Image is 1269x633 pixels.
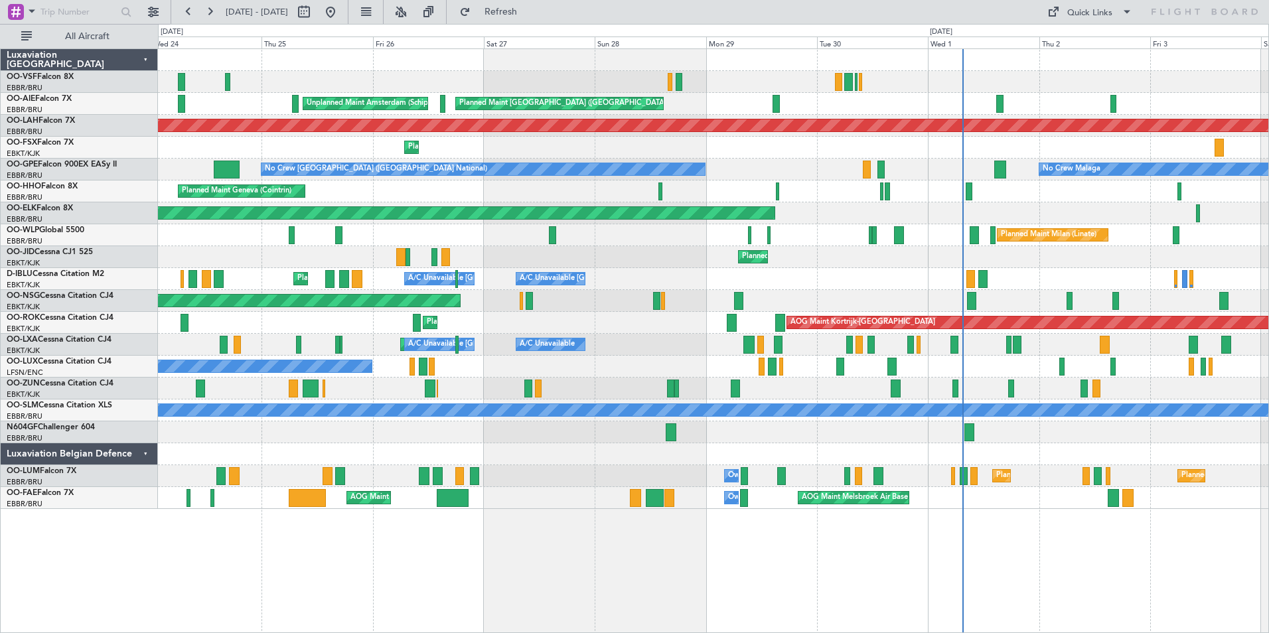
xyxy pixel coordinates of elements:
span: OO-JID [7,248,35,256]
div: No Crew [GEOGRAPHIC_DATA] ([GEOGRAPHIC_DATA] National) [265,159,487,179]
div: Planned Maint [GEOGRAPHIC_DATA] ([GEOGRAPHIC_DATA] National) [996,466,1236,486]
div: Quick Links [1067,7,1112,20]
span: OO-HHO [7,182,41,190]
div: Owner Melsbroek Air Base [728,466,818,486]
a: EBKT/KJK [7,324,40,334]
div: Planned Maint Kortrijk-[GEOGRAPHIC_DATA] [742,247,897,267]
a: LFSN/ENC [7,368,43,378]
div: Planned Maint Kortrijk-[GEOGRAPHIC_DATA] [427,313,581,332]
a: EBBR/BRU [7,192,42,202]
div: Mon 29 [706,36,817,48]
div: Planned Maint Nice ([GEOGRAPHIC_DATA]) [297,269,445,289]
div: [DATE] [161,27,183,38]
div: No Crew Malaga [1043,159,1100,179]
div: Wed 24 [151,36,261,48]
a: OO-NSGCessna Citation CJ4 [7,292,113,300]
a: EBKT/KJK [7,280,40,290]
a: N604GFChallenger 604 [7,423,95,431]
div: Thu 2 [1039,36,1150,48]
a: D-IBLUCessna Citation M2 [7,270,104,278]
a: OO-AIEFalcon 7X [7,95,72,103]
span: OO-VSF [7,73,37,81]
span: OO-NSG [7,292,40,300]
a: EBBR/BRU [7,171,42,180]
div: Planned Maint Kortrijk-[GEOGRAPHIC_DATA] [408,137,563,157]
button: All Aircraft [15,26,144,47]
a: OO-LXACessna Citation CJ4 [7,336,112,344]
div: Unplanned Maint Amsterdam (Schiphol) [307,94,441,113]
span: OO-WLP [7,226,39,234]
span: OO-FSX [7,139,37,147]
a: OO-LAHFalcon 7X [7,117,75,125]
div: Fri 3 [1150,36,1261,48]
div: Planned Maint [GEOGRAPHIC_DATA] ([GEOGRAPHIC_DATA]) [459,94,668,113]
span: OO-LUX [7,358,38,366]
span: All Aircraft [35,32,140,41]
div: AOG Maint [US_STATE] ([GEOGRAPHIC_DATA]) [350,488,511,508]
div: AOG Maint Kortrijk-[GEOGRAPHIC_DATA] [790,313,935,332]
a: EBBR/BRU [7,433,42,443]
a: EBBR/BRU [7,236,42,246]
a: EBBR/BRU [7,499,42,509]
span: OO-ELK [7,204,37,212]
a: EBBR/BRU [7,127,42,137]
span: OO-LUM [7,467,40,475]
a: OO-LUXCessna Citation CJ4 [7,358,112,366]
a: EBKT/KJK [7,258,40,268]
div: Thu 25 [261,36,372,48]
a: OO-VSFFalcon 8X [7,73,74,81]
div: AOG Maint Melsbroek Air Base [802,488,908,508]
span: OO-GPE [7,161,38,169]
div: A/C Unavailable [520,334,575,354]
div: Planned Maint Geneva (Cointrin) [182,181,291,201]
span: OO-SLM [7,401,38,409]
div: Planned Maint Milan (Linate) [1001,225,1096,245]
div: Wed 1 [928,36,1039,48]
span: OO-LXA [7,336,38,344]
a: OO-ZUNCessna Citation CJ4 [7,380,113,387]
span: Refresh [473,7,529,17]
a: EBBR/BRU [7,214,42,224]
a: OO-FSXFalcon 7X [7,139,74,147]
a: OO-FAEFalcon 7X [7,489,74,497]
span: [DATE] - [DATE] [226,6,288,18]
div: Tue 30 [817,36,928,48]
div: A/C Unavailable [GEOGRAPHIC_DATA]-[GEOGRAPHIC_DATA] [520,269,731,289]
div: A/C Unavailable [GEOGRAPHIC_DATA] ([GEOGRAPHIC_DATA] National) [408,269,655,289]
input: Trip Number [40,2,117,22]
a: EBKT/KJK [7,149,40,159]
span: OO-ROK [7,314,40,322]
span: OO-AIE [7,95,35,103]
span: N604GF [7,423,38,431]
span: OO-ZUN [7,380,40,387]
a: EBBR/BRU [7,83,42,93]
button: Refresh [453,1,533,23]
span: OO-FAE [7,489,37,497]
a: OO-WLPGlobal 5500 [7,226,84,234]
span: OO-LAH [7,117,38,125]
button: Quick Links [1041,1,1139,23]
div: Sat 27 [484,36,595,48]
a: OO-SLMCessna Citation XLS [7,401,112,409]
div: A/C Unavailable [GEOGRAPHIC_DATA] ([GEOGRAPHIC_DATA] National) [408,334,655,354]
div: Sun 28 [595,36,706,48]
div: [DATE] [930,27,952,38]
a: OO-HHOFalcon 8X [7,182,78,190]
a: OO-LUMFalcon 7X [7,467,76,475]
span: D-IBLU [7,270,33,278]
a: EBKT/KJK [7,389,40,399]
a: OO-ELKFalcon 8X [7,204,73,212]
a: OO-JIDCessna CJ1 525 [7,248,93,256]
div: Owner Melsbroek Air Base [728,488,818,508]
a: EBBR/BRU [7,477,42,487]
a: EBKT/KJK [7,302,40,312]
a: EBBR/BRU [7,411,42,421]
div: Fri 26 [373,36,484,48]
a: EBKT/KJK [7,346,40,356]
a: OO-GPEFalcon 900EX EASy II [7,161,117,169]
a: EBBR/BRU [7,105,42,115]
a: OO-ROKCessna Citation CJ4 [7,314,113,322]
